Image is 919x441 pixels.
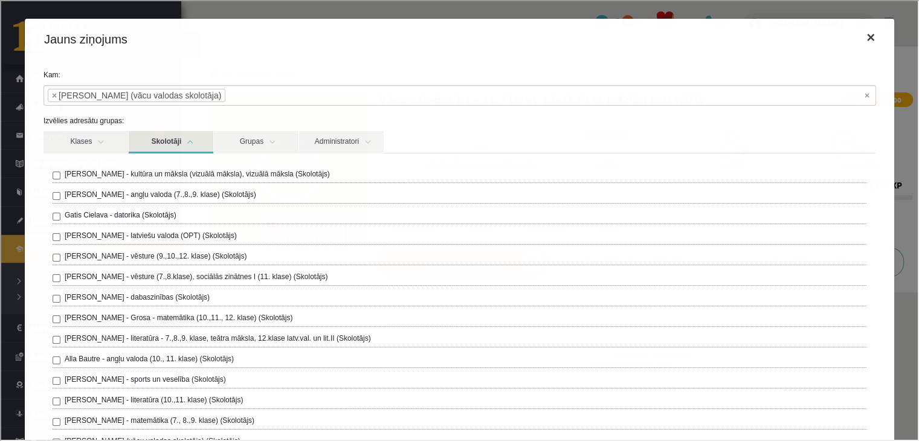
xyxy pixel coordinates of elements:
span: Noņemt visus vienumus [863,88,868,100]
button: × [856,19,883,53]
h4: Jauns ziņojums [43,29,126,47]
label: [PERSON_NAME] - angļu valoda (7.,8.,9. klase) (Skolotājs) [63,188,255,199]
label: [PERSON_NAME] - latviešu valoda (OPT) (Skolotājs) [63,229,236,240]
label: Kam: [33,68,883,79]
label: Alla Bautre - angļu valoda (10., 11. klase) (Skolotājs) [63,352,233,363]
label: [PERSON_NAME] - dabaszinības (Skolotājs) [63,291,208,301]
label: [PERSON_NAME] - sports un veselība (Skolotājs) [63,373,225,384]
label: [PERSON_NAME] - kultūra un māksla (vizuālā māksla), vizuālā māksla (Skolotājs) [63,167,329,178]
a: Administratori [298,130,382,152]
label: [PERSON_NAME] - vēsture (9.,10.,12. klase) (Skolotājs) [63,249,245,260]
a: Skolotāji [127,130,212,152]
body: Editor, wiswyg-editor-47363921726360-1756895291-131 [12,12,819,25]
label: Izvēlies adresātu grupas: [33,114,883,125]
label: [PERSON_NAME] - literatūra (10.,11. klase) (Skolotājs) [63,393,242,404]
label: [PERSON_NAME] - vēsture (7.,8.klase), sociālās zinātnes I (11. klase) (Skolotājs) [63,270,327,281]
label: [PERSON_NAME] - literatūra - 7.,8.,9. klase, teātra māksla, 12.klase latv.val. un lit.II (Skolotājs) [63,332,370,343]
label: [PERSON_NAME] - matemātika (7., 8.,9. klase) (Skolotājs) [63,414,253,425]
label: [PERSON_NAME] - Grosa - matemātika (10.,11., 12. klase) (Skolotājs) [63,311,291,322]
a: Klases [42,130,127,152]
span: × [51,88,56,100]
label: Gatis Cielava - datorika (Skolotājs) [63,208,175,219]
a: Grupas [213,130,297,152]
li: Inga Volfa (vācu valodas skolotāja) [47,88,224,101]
